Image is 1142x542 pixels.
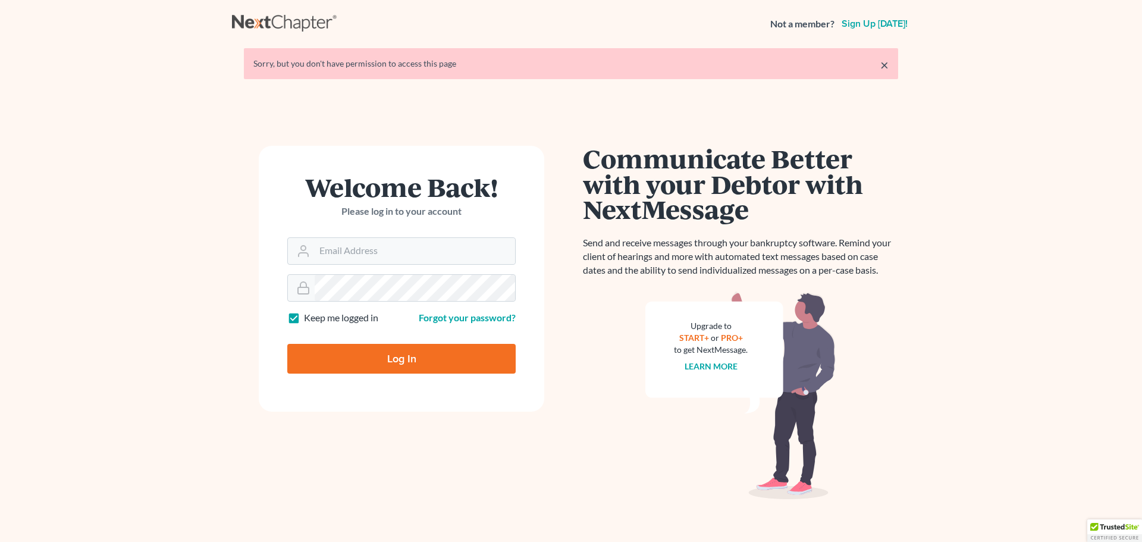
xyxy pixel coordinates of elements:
h1: Communicate Better with your Debtor with NextMessage [583,146,898,222]
a: PRO+ [721,333,743,343]
a: Forgot your password? [419,312,516,323]
div: Sorry, but you don't have permission to access this page [253,58,889,70]
h1: Welcome Back! [287,174,516,200]
p: Send and receive messages through your bankruptcy software. Remind your client of hearings and mo... [583,236,898,277]
div: Upgrade to [674,320,748,332]
div: to get NextMessage. [674,344,748,356]
div: TrustedSite Certified [1087,519,1142,542]
a: × [880,58,889,72]
a: START+ [679,333,709,343]
strong: Not a member? [770,17,834,31]
label: Keep me logged in [304,311,378,325]
span: or [711,333,719,343]
input: Log In [287,344,516,374]
a: Sign up [DATE]! [839,19,910,29]
input: Email Address [315,238,515,264]
p: Please log in to your account [287,205,516,218]
img: nextmessage_bg-59042aed3d76b12b5cd301f8e5b87938c9018125f34e5fa2b7a6b67550977c72.svg [645,292,836,500]
a: Learn more [685,361,738,371]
